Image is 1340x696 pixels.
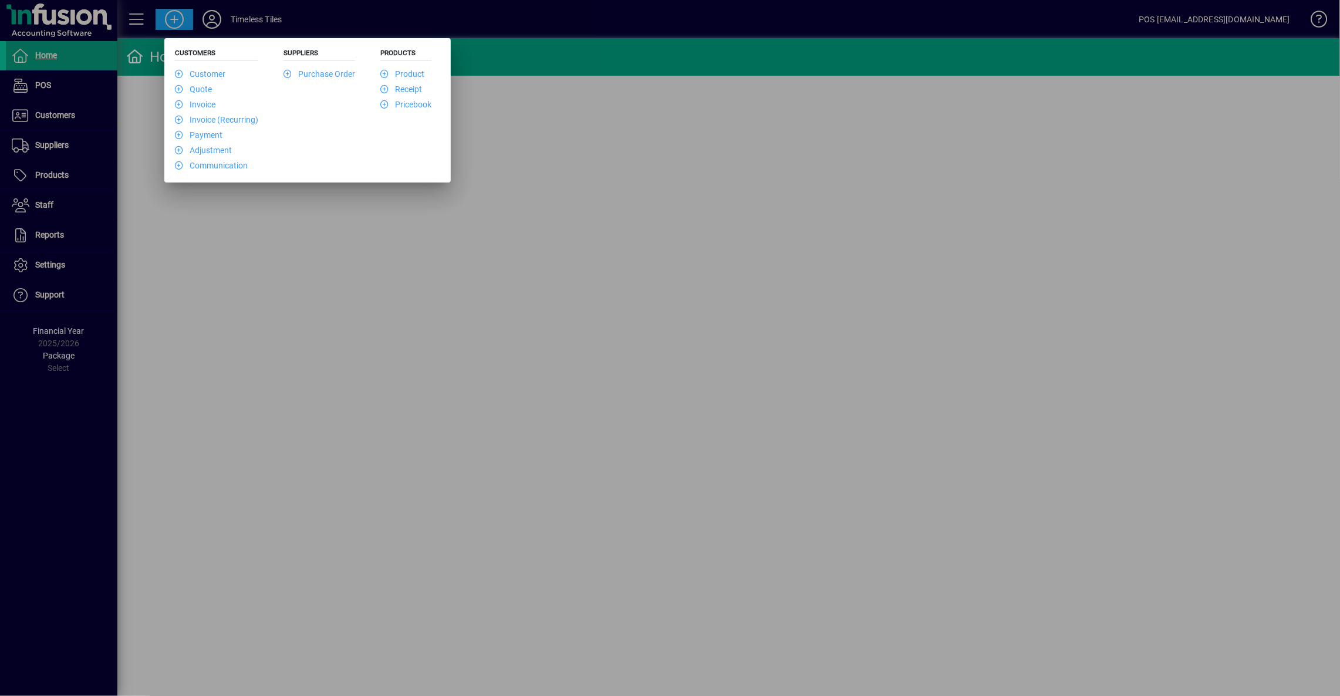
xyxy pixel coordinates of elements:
[175,161,248,170] a: Communication
[175,100,215,109] a: Invoice
[175,85,212,94] a: Quote
[380,100,431,109] a: Pricebook
[175,146,232,155] a: Adjustment
[380,85,422,94] a: Receipt
[380,69,424,79] a: Product
[283,69,355,79] a: Purchase Order
[283,49,355,60] h5: Suppliers
[175,130,222,140] a: Payment
[175,69,225,79] a: Customer
[175,115,258,124] a: Invoice (Recurring)
[175,49,258,60] h5: Customers
[380,49,431,60] h5: Products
